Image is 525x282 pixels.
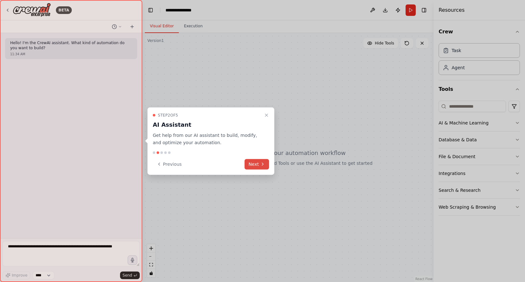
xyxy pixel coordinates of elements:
button: Hide left sidebar [146,6,155,15]
button: Close walkthrough [263,111,270,119]
button: Previous [153,159,185,169]
p: Get help from our AI assistant to build, modify, and optimize your automation. [153,132,261,146]
h3: AI Assistant [153,120,261,129]
button: Next [245,159,269,169]
span: Step 2 of 5 [158,113,178,118]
